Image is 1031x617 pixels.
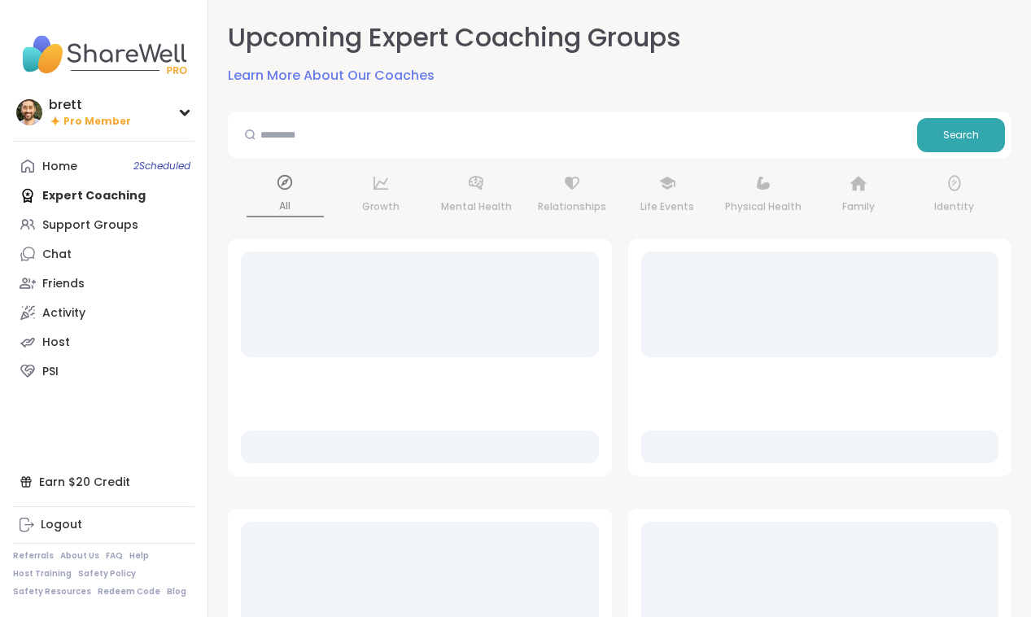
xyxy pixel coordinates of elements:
[13,210,194,239] a: Support Groups
[13,357,194,386] a: PSI
[42,159,77,175] div: Home
[13,550,54,562] a: Referrals
[129,550,149,562] a: Help
[42,217,138,234] div: Support Groups
[60,550,99,562] a: About Us
[13,26,194,83] img: ShareWell Nav Logo
[49,96,131,114] div: brett
[228,66,435,85] a: Learn More About Our Coaches
[42,335,70,351] div: Host
[13,151,194,181] a: Home2Scheduled
[42,305,85,322] div: Activity
[106,550,123,562] a: FAQ
[13,327,194,357] a: Host
[133,160,190,173] span: 2 Scheduled
[13,239,194,269] a: Chat
[42,276,85,292] div: Friends
[42,364,59,380] div: PSI
[16,99,42,125] img: brett
[78,568,136,580] a: Safety Policy
[63,115,131,129] span: Pro Member
[41,517,82,533] div: Logout
[228,20,681,56] h2: Upcoming Expert Coaching Groups
[13,510,194,540] a: Logout
[13,298,194,327] a: Activity
[98,586,160,597] a: Redeem Code
[13,586,91,597] a: Safety Resources
[13,467,194,497] div: Earn $20 Credit
[167,586,186,597] a: Blog
[13,568,72,580] a: Host Training
[943,128,979,142] span: Search
[42,247,72,263] div: Chat
[917,118,1005,152] button: Search
[13,269,194,298] a: Friends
